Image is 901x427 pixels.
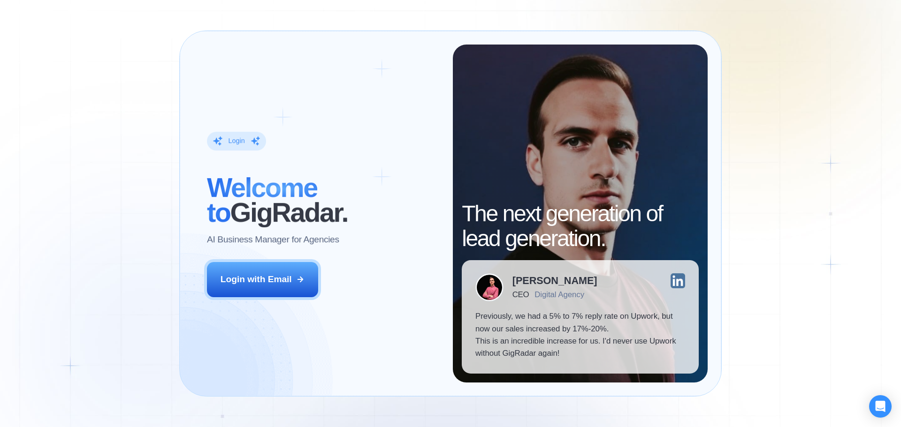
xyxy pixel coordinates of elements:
h2: The next generation of lead generation. [462,202,699,251]
p: Previously, we had a 5% to 7% reply rate on Upwork, but now our sales increased by 17%-20%. This ... [475,310,685,360]
div: Login [228,137,244,146]
h2: ‍ GigRadar. [207,175,439,225]
div: Open Intercom Messenger [869,395,892,418]
span: Welcome to [207,172,317,227]
div: Digital Agency [534,290,584,299]
button: Login with Email [207,262,319,297]
div: [PERSON_NAME] [512,276,597,286]
div: Login with Email [221,273,292,285]
p: AI Business Manager for Agencies [207,234,339,246]
div: CEO [512,290,529,299]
